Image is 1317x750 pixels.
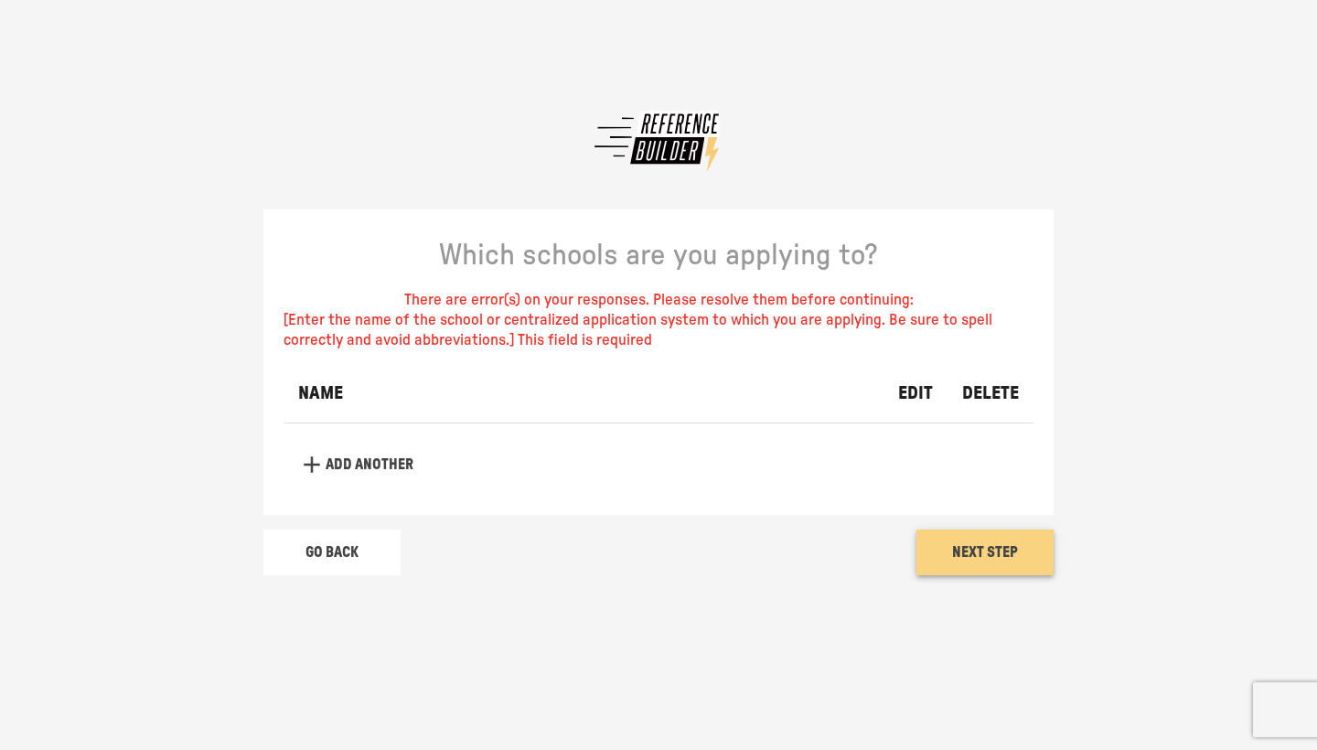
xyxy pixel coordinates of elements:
th: NAME [284,365,884,423]
p: [Enter the name of the school or centralized application system to which you are applying. Be sur... [284,310,1034,350]
th: DELETE [948,365,1033,423]
th: EDIT [883,365,948,423]
button: Add another [284,442,429,487]
p: Which schools are you applying to? [284,237,1034,275]
p: There are error(s) on your responses. Please resolve them before continuing: [404,290,914,310]
img: Reference Builder Logo [590,107,727,176]
button: Next Step [916,530,1054,575]
button: Go Back [263,530,401,575]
